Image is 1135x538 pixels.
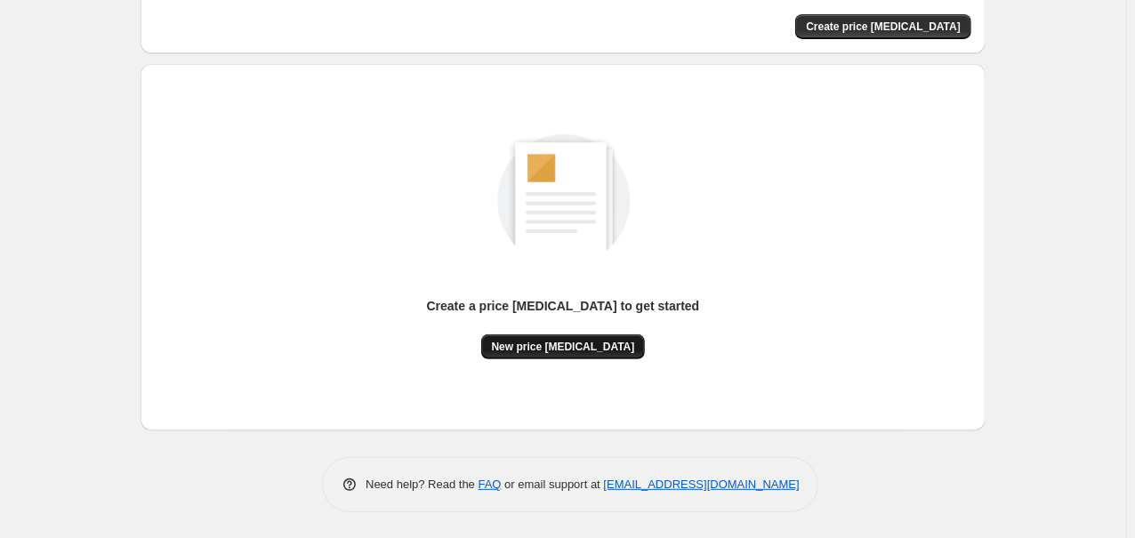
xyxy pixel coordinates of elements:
[427,297,700,315] p: Create a price [MEDICAL_DATA] to get started
[502,478,604,491] span: or email support at
[806,20,961,34] span: Create price [MEDICAL_DATA]
[492,340,635,354] span: New price [MEDICAL_DATA]
[481,334,646,359] button: New price [MEDICAL_DATA]
[366,478,479,491] span: Need help? Read the
[604,478,800,491] a: [EMAIL_ADDRESS][DOMAIN_NAME]
[479,478,502,491] a: FAQ
[795,14,971,39] button: Create price change job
